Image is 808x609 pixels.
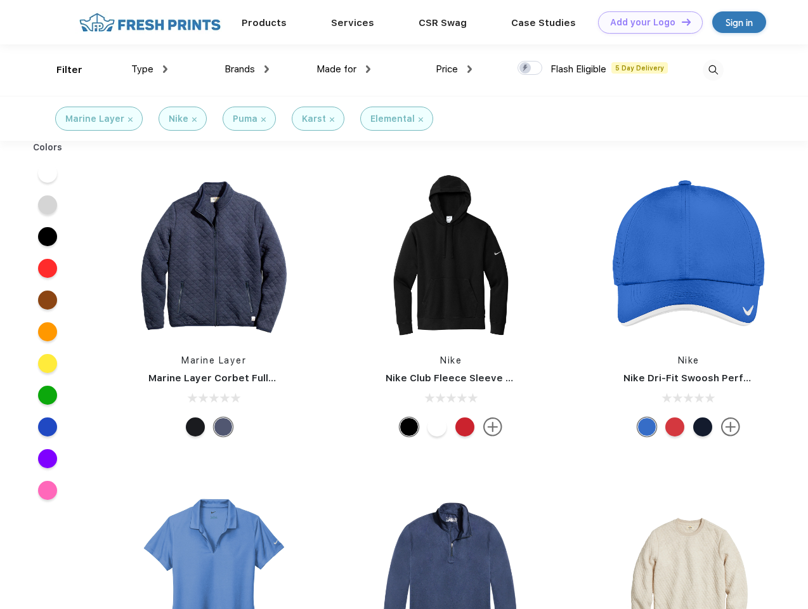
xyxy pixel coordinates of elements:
[682,18,691,25] img: DT
[370,112,415,126] div: Elemental
[637,417,656,436] div: Blue Sapphire
[551,63,606,75] span: Flash Eligible
[169,112,188,126] div: Nike
[331,17,374,29] a: Services
[330,117,334,122] img: filter_cancel.svg
[316,63,356,75] span: Made for
[386,372,623,384] a: Nike Club Fleece Sleeve Swoosh Pullover Hoodie
[611,62,668,74] span: 5 Day Delivery
[56,63,82,77] div: Filter
[181,355,246,365] a: Marine Layer
[148,372,324,384] a: Marine Layer Corbet Full-Zip Jacket
[242,17,287,29] a: Products
[75,11,225,34] img: fo%20logo%202.webp
[131,63,153,75] span: Type
[264,65,269,73] img: dropdown.png
[192,117,197,122] img: filter_cancel.svg
[693,417,712,436] div: Navy
[427,417,446,436] div: White
[483,417,502,436] img: more.svg
[302,112,326,126] div: Karst
[233,112,257,126] div: Puma
[128,117,133,122] img: filter_cancel.svg
[455,417,474,436] div: University Red
[436,63,458,75] span: Price
[721,417,740,436] img: more.svg
[261,117,266,122] img: filter_cancel.svg
[367,173,535,341] img: func=resize&h=266
[400,417,419,436] div: Black
[703,60,724,81] img: desktop_search.svg
[665,417,684,436] div: University Red
[726,15,753,30] div: Sign in
[65,112,124,126] div: Marine Layer
[678,355,700,365] a: Nike
[186,417,205,436] div: Black
[163,65,167,73] img: dropdown.png
[366,65,370,73] img: dropdown.png
[623,372,798,384] a: Nike Dri-Fit Swoosh Perforated Cap
[440,355,462,365] a: Nike
[214,417,233,436] div: Navy
[712,11,766,33] a: Sign in
[419,117,423,122] img: filter_cancel.svg
[610,17,675,28] div: Add your Logo
[467,65,472,73] img: dropdown.png
[604,173,773,341] img: func=resize&h=266
[419,17,467,29] a: CSR Swag
[129,173,298,341] img: func=resize&h=266
[225,63,255,75] span: Brands
[23,141,72,154] div: Colors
